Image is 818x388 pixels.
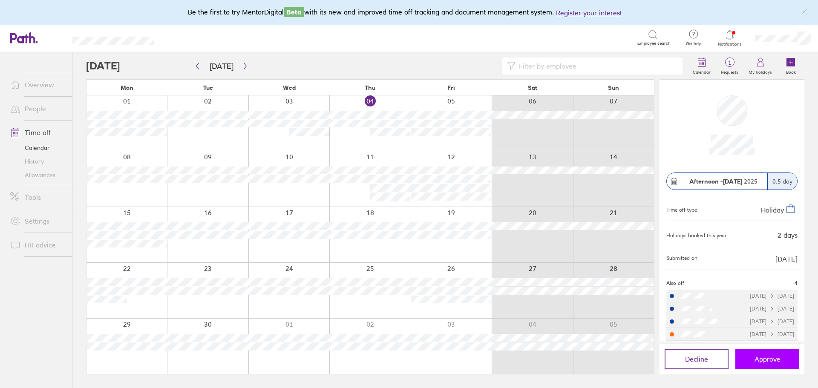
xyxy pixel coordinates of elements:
[3,124,72,141] a: Time off
[177,34,199,41] div: Search
[778,231,798,239] div: 2 days
[795,280,798,286] span: 4
[188,7,631,18] div: Be the first to try MentorDigital with its new and improved time off tracking and document manage...
[608,84,619,91] span: Sun
[716,52,743,80] a: 1Requests
[743,67,777,75] label: My holidays
[750,293,794,299] div: [DATE] [DATE]
[284,7,304,17] span: Beta
[781,67,801,75] label: Book
[689,178,723,185] strong: Afternoon -
[3,141,72,155] a: Calendar
[203,84,213,91] span: Tue
[447,84,455,91] span: Fri
[3,155,72,168] a: History
[666,255,697,263] span: Submitted on
[716,29,744,47] a: Notifications
[3,76,72,93] a: Overview
[665,349,729,369] button: Decline
[735,349,799,369] button: Approve
[283,84,296,91] span: Wed
[121,84,133,91] span: Mon
[666,233,727,239] div: Holidays booked this year
[689,178,758,185] span: 2025
[3,100,72,117] a: People
[688,67,716,75] label: Calendar
[750,306,794,312] div: [DATE] [DATE]
[666,204,697,214] div: Time off type
[516,58,677,74] input: Filter by employee
[716,42,744,47] span: Notifications
[755,355,781,363] span: Approve
[3,236,72,253] a: HR advice
[761,206,784,214] span: Holiday
[688,52,716,80] a: Calendar
[680,41,708,46] span: Get help
[767,173,797,190] div: 0.5 day
[685,355,708,363] span: Decline
[750,319,794,325] div: [DATE] [DATE]
[723,178,742,185] strong: [DATE]
[556,8,622,18] button: Register your interest
[716,67,743,75] label: Requests
[750,331,794,337] div: [DATE] [DATE]
[365,84,375,91] span: Thu
[637,41,671,46] span: Employee search
[3,189,72,206] a: Tools
[777,52,804,80] a: Book
[743,52,777,80] a: My holidays
[528,84,537,91] span: Sat
[3,213,72,230] a: Settings
[3,168,72,182] a: Allowances
[203,59,240,73] button: [DATE]
[666,280,684,286] span: Also off
[716,59,743,66] span: 1
[775,255,798,263] span: [DATE]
